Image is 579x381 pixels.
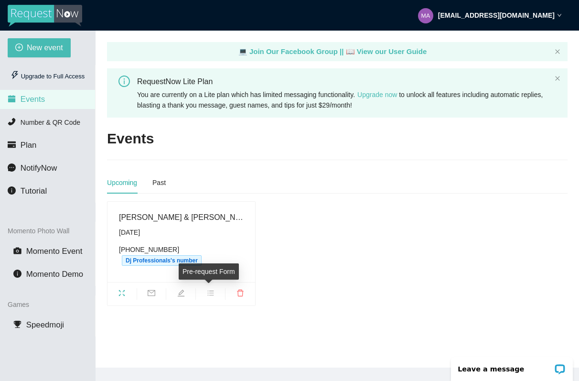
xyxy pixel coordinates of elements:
span: info-circle [8,186,16,195]
div: Pre-request Form [179,263,239,280]
span: down [557,13,562,18]
span: thunderbolt [11,71,19,79]
span: camera [13,247,21,255]
div: [PERSON_NAME] & [PERSON_NAME] Wedding [119,211,244,223]
span: Tutorial [21,186,47,196]
span: mail [137,289,166,300]
span: close [555,76,560,81]
span: close [555,49,560,54]
span: phone [8,118,16,126]
span: Plan [21,141,37,150]
span: Events [21,95,45,104]
span: Number & QR Code [21,119,80,126]
span: NotifyNow [21,163,57,173]
div: Upcoming [107,177,137,188]
div: [DATE] [119,227,244,238]
h2: Events [107,129,154,149]
span: Dj Professionals's number [122,255,202,266]
span: fullscreen [107,289,137,300]
span: bars [196,289,225,300]
span: laptop [346,47,355,55]
button: close [555,76,560,82]
span: Momento Demo [26,270,83,279]
img: b47815c75c843dd9398526cffb3d5017 [418,8,433,23]
span: You are currently on a Lite plan which has limited messaging functionality. to unlock all feature... [137,91,543,109]
div: RequestNow Lite Plan [137,76,551,87]
span: info-circle [13,270,21,278]
span: calendar [8,95,16,103]
span: laptop [238,47,247,55]
span: credit-card [8,141,16,149]
a: laptop Join Our Facebook Group || [238,47,346,55]
a: laptop View our User Guide [346,47,427,55]
span: Momento Event [26,247,83,256]
span: New event [27,42,63,54]
div: [PHONE_NUMBER] [119,244,244,266]
span: trophy [13,320,21,328]
iframe: LiveChat chat widget [445,351,579,381]
button: plus-circleNew event [8,38,71,57]
span: info-circle [118,76,130,87]
span: delete [225,289,255,300]
img: RequestNow [8,5,82,27]
button: close [555,49,560,55]
span: plus-circle [15,44,23,53]
span: message [8,163,16,172]
span: Speedmoji [26,320,64,329]
span: edit [166,289,195,300]
strong: [EMAIL_ADDRESS][DOMAIN_NAME] [438,11,555,19]
a: Upgrade now [357,91,397,98]
div: Past [152,177,166,188]
div: Upgrade to Full Access [8,67,87,86]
